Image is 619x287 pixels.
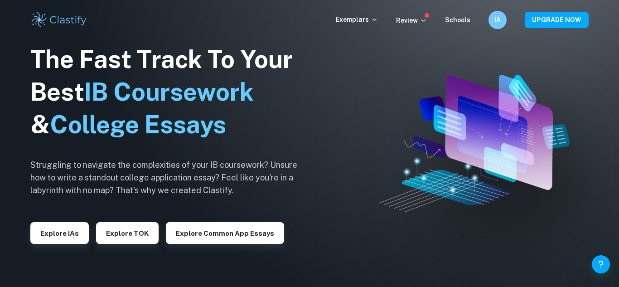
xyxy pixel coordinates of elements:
button: Help and Feedback [592,255,610,273]
img: Clastify hero [379,75,569,213]
button: UPGRADE NOW [525,12,589,28]
a: Explore TOK [96,229,159,237]
a: Schools [445,16,470,24]
p: Review [396,15,427,25]
a: Explore Common App essays [166,229,284,237]
button: Explore Common App essays [166,222,284,244]
img: Clastify logo [30,11,88,29]
button: Explore TOK [96,222,159,244]
h6: Struggling to navigate the complexities of your IB coursework? Unsure how to write a standout col... [30,159,311,197]
button: Explore IAs [30,222,89,244]
span: IB Coursework [84,78,254,106]
h6: IA [493,15,503,25]
span: College Essays [50,110,226,139]
h1: The Fast Track To Your Best & [30,43,311,141]
p: Exemplars [336,15,378,24]
button: IA [488,11,507,29]
a: Explore IAs [30,229,89,237]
